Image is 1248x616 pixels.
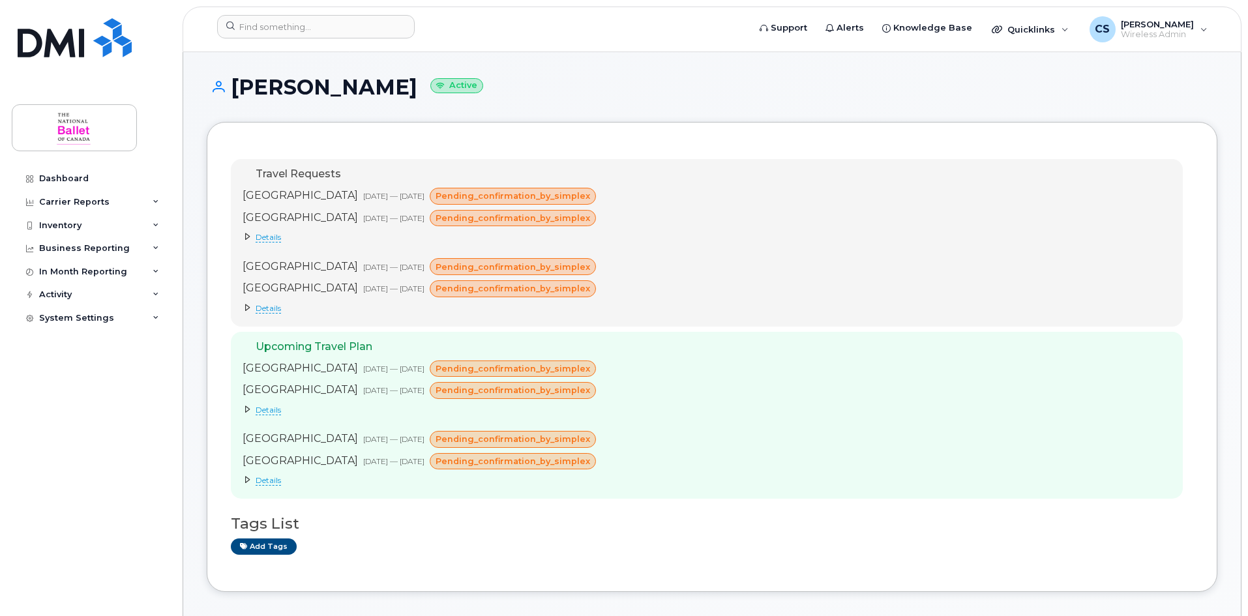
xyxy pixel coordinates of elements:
[256,405,281,415] span: Details
[256,168,341,180] span: Travel Requests
[436,384,590,396] span: pending_confirmation_by_simplex
[436,433,590,445] span: pending_confirmation_by_simplex
[363,213,424,223] span: [DATE] — [DATE]
[243,231,601,242] summary: Details
[243,282,358,294] span: [GEOGRAPHIC_DATA]
[243,260,358,272] span: [GEOGRAPHIC_DATA]
[243,211,358,224] span: [GEOGRAPHIC_DATA]
[363,364,424,374] span: [DATE] — [DATE]
[436,212,590,224] span: pending_confirmation_by_simplex
[256,303,281,314] span: Details
[363,262,424,272] span: [DATE] — [DATE]
[436,282,590,295] span: pending_confirmation_by_simplex
[436,455,590,467] span: pending_confirmation_by_simplex
[256,232,281,242] span: Details
[243,362,358,374] span: [GEOGRAPHIC_DATA]
[363,456,424,466] span: [DATE] — [DATE]
[363,284,424,293] span: [DATE] — [DATE]
[256,340,372,353] span: Upcoming Travel Plan
[363,191,424,201] span: [DATE] — [DATE]
[231,538,297,555] a: Add tags
[243,475,601,486] summary: Details
[256,475,281,486] span: Details
[363,385,424,395] span: [DATE] — [DATE]
[436,261,590,273] span: pending_confirmation_by_simplex
[430,78,483,93] small: Active
[207,76,1217,98] h1: [PERSON_NAME]
[436,190,590,202] span: pending_confirmation_by_simplex
[243,302,601,314] summary: Details
[243,189,358,201] span: [GEOGRAPHIC_DATA]
[243,432,358,445] span: [GEOGRAPHIC_DATA]
[436,362,590,375] span: pending_confirmation_by_simplex
[243,454,358,467] span: [GEOGRAPHIC_DATA]
[231,516,1193,532] h3: Tags List
[243,383,358,396] span: [GEOGRAPHIC_DATA]
[363,434,424,444] span: [DATE] — [DATE]
[243,404,601,415] summary: Details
